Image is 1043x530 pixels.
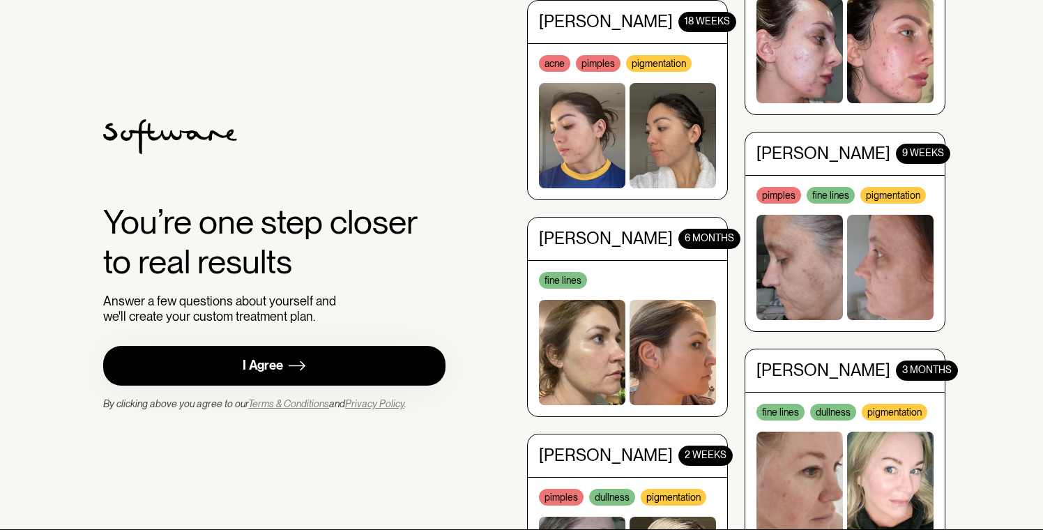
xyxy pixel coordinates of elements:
div: acne [539,53,570,70]
div: [PERSON_NAME] [539,444,673,464]
div: pigmentation [860,185,926,202]
div: dullness [810,402,856,418]
div: 18 WEEKS [678,10,736,30]
a: I Agree [103,346,446,386]
div: pigmentation [641,487,706,503]
div: [PERSON_NAME] [539,227,673,247]
div: pigmentation [626,53,692,70]
div: You’re one step closer to real results [103,202,446,282]
div: I Agree [243,358,283,374]
div: [PERSON_NAME] [756,142,890,162]
div: fine lines [807,185,855,202]
div: 3 MONTHS [896,358,958,379]
div: 2 WEEKS [678,444,733,464]
div: pimples [756,185,801,202]
div: pimples [539,487,584,503]
div: dullness [589,487,635,503]
a: Terms & Conditions [248,398,329,409]
div: 6 months [678,227,740,247]
a: Privacy Policy [345,398,404,409]
div: 9 WEEKS [896,142,950,162]
div: By clicking above you agree to our and . [103,397,406,411]
div: [PERSON_NAME] [756,358,890,379]
div: [PERSON_NAME] [539,10,673,30]
div: fine lines [539,270,587,287]
div: pigmentation [862,402,927,418]
div: pimples [576,53,621,70]
div: Answer a few questions about yourself and we'll create your custom treatment plan. [103,294,342,324]
div: fine lines [756,402,805,418]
